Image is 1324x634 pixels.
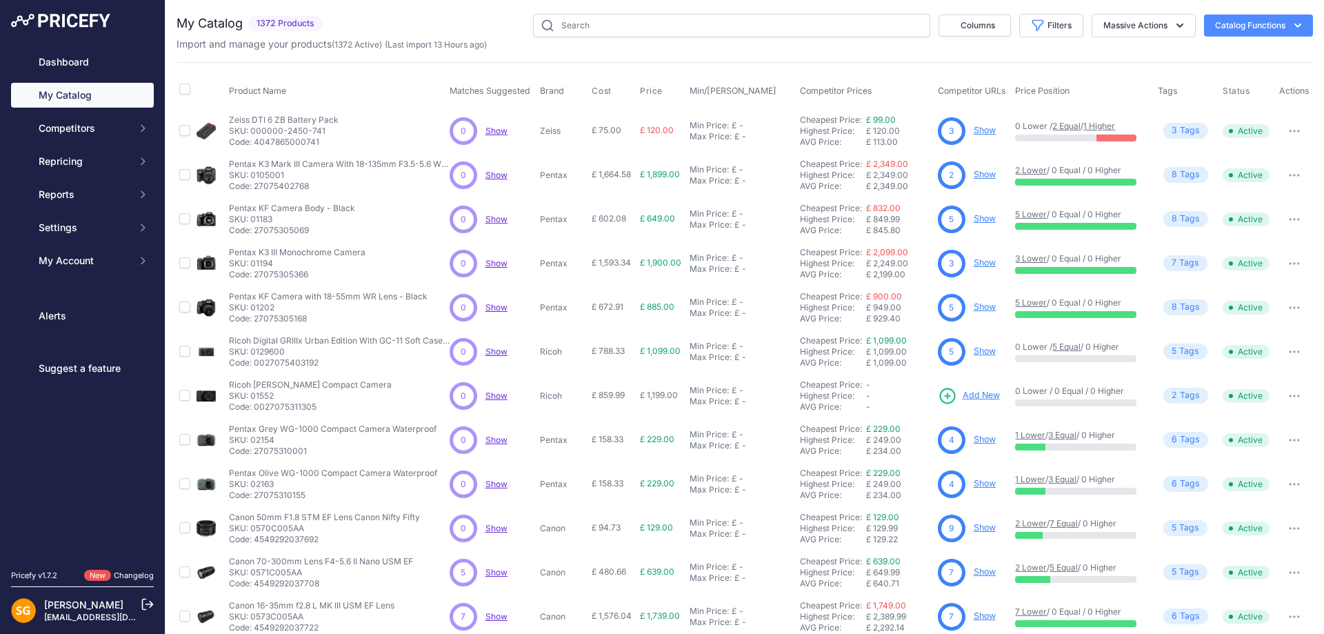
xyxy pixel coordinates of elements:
div: £ 1,099.00 [866,357,932,368]
p: SKU: 01194 [229,258,365,269]
a: Cheapest Price: [800,115,862,125]
a: £ 639.00 [866,556,901,566]
a: £ 2,349.00 [866,159,908,169]
p: Pentax Grey WG-1000 Compact Camera Waterproof [229,424,437,435]
div: £ [734,175,739,186]
span: £ 229.00 [640,434,674,444]
p: Code: 27075402768 [229,181,450,192]
span: 6 [1172,433,1177,446]
a: £ 832.00 [866,203,901,213]
div: £ [734,219,739,230]
a: Show [485,435,508,445]
span: (Last import 13 Hours ago) [385,39,487,50]
p: SKU: 0105001 [229,170,450,181]
div: £ [732,164,736,175]
span: My Account [39,254,129,268]
p: Pentax KF Camera Body - Black [229,203,355,214]
a: £ 1,099.00 [866,335,907,346]
span: £ 120.00 [640,125,674,135]
span: 5 [949,213,954,226]
span: Add New [963,389,1000,402]
h2: My Catalog [177,14,243,33]
a: Show [974,566,996,577]
div: Highest Price: [800,126,866,137]
div: - [736,208,743,219]
a: 5 Lower [1015,297,1047,308]
span: ( ) [332,39,382,50]
a: Show [974,434,996,444]
p: SKU: 01183 [229,214,355,225]
span: 0 [461,390,466,402]
a: 2 Lower [1015,165,1047,175]
a: Show [974,611,996,621]
span: £ 1,593.34 [592,257,631,268]
a: Show [485,346,508,357]
a: Cheapest Price: [800,556,862,566]
div: Max Price: [690,264,732,275]
a: [EMAIL_ADDRESS][DOMAIN_NAME] [44,612,188,622]
div: - [739,219,746,230]
p: Zeiss [540,126,586,137]
div: AVG Price: [800,313,866,324]
div: Max Price: [690,308,732,319]
p: Code: 4047865000741 [229,137,339,148]
span: s [1194,257,1199,270]
span: £ 1,199.00 [640,390,678,400]
span: £ 602.08 [592,213,626,224]
span: Active [1223,433,1270,447]
div: AVG Price: [800,402,866,413]
span: 2 [949,169,954,181]
span: £ 859.99 [592,390,625,400]
div: Highest Price: [800,214,866,225]
a: 1 Lower [1015,430,1045,440]
span: £ 672.91 [592,301,623,312]
img: Pricefy Logo [11,14,110,28]
a: £ 99.00 [866,115,896,125]
span: Tag [1163,388,1208,404]
span: s [1194,345,1199,358]
span: Show [485,258,508,268]
button: Status [1223,86,1253,97]
div: Highest Price: [800,435,866,446]
a: £ 229.00 [866,468,901,478]
p: SKU: 01202 [229,302,428,313]
p: Code: 27075305069 [229,225,355,236]
a: Show [974,346,996,356]
div: Min Price: [690,385,729,396]
button: My Account [11,248,154,273]
span: Show [485,170,508,180]
a: Cheapest Price: [800,468,862,478]
div: - [739,396,746,407]
div: - [739,308,746,319]
div: - [739,264,746,275]
div: Max Price: [690,352,732,363]
span: 0 [461,213,466,226]
p: / 0 Equal / 0 Higher [1015,165,1144,176]
a: 5 Equal [1052,341,1081,352]
span: Price [640,86,663,97]
span: Active [1223,168,1270,182]
a: Cheapest Price: [800,600,862,611]
a: Show [485,611,508,622]
div: Max Price: [690,131,732,142]
p: SKU: 01552 [229,390,392,402]
div: £ [734,264,739,275]
a: Cheapest Price: [800,379,862,390]
span: 0 [461,301,466,314]
span: 7 [1172,257,1176,270]
div: - [739,175,746,186]
div: £ [732,120,736,131]
span: 2 [1172,389,1177,402]
a: 2 Equal [1052,121,1081,131]
button: Price [640,86,665,97]
span: s [1195,124,1200,137]
a: Dashboard [11,50,154,75]
a: £ 900.00 [866,291,902,301]
span: £ 885.00 [640,301,674,312]
span: 3 [949,257,954,270]
p: Pentax [540,302,586,313]
a: 7 Equal [1050,518,1078,528]
div: Highest Price: [800,258,866,269]
p: Ricoh Digital GRIIIx Urban Edition With GC-11 Soft Case GRIII X [229,335,450,346]
p: Pentax [540,258,586,269]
